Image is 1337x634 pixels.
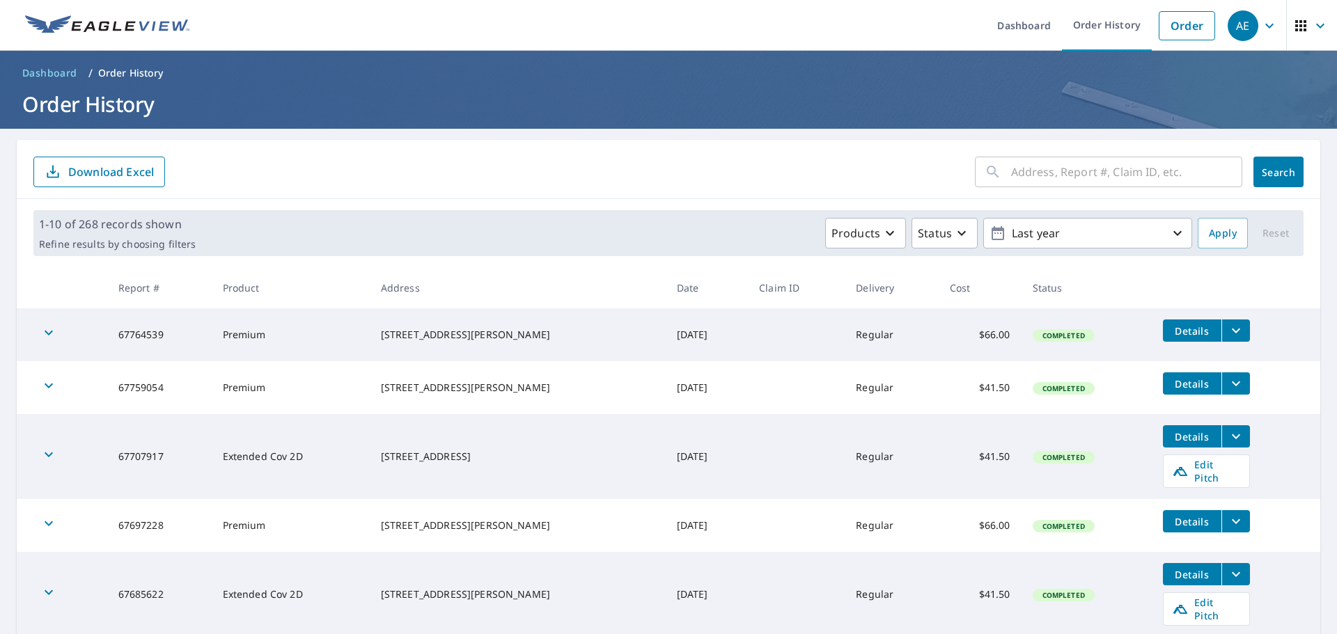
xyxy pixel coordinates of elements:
[370,267,666,308] th: Address
[17,62,83,84] a: Dashboard
[68,164,154,180] p: Download Excel
[666,308,749,361] td: [DATE]
[1022,267,1152,308] th: Status
[845,267,939,308] th: Delivery
[1221,563,1250,585] button: filesDropdownBtn-67685622
[748,267,845,308] th: Claim ID
[666,499,749,552] td: [DATE]
[666,361,749,414] td: [DATE]
[1163,372,1221,395] button: detailsBtn-67759054
[666,414,749,499] td: [DATE]
[1034,452,1093,462] span: Completed
[1006,221,1169,246] p: Last year
[939,361,1022,414] td: $41.50
[1163,425,1221,447] button: detailsBtn-67707917
[39,238,196,251] p: Refine results by choosing filters
[983,218,1192,248] button: Last year
[1198,218,1248,248] button: Apply
[212,308,370,361] td: Premium
[1171,515,1213,528] span: Details
[381,450,655,463] div: [STREET_ADDRESS]
[107,267,212,308] th: Report #
[1209,225,1237,242] span: Apply
[381,518,655,532] div: [STREET_ADDRESS][PERSON_NAME]
[939,267,1022,308] th: Cost
[1265,166,1292,179] span: Search
[845,361,939,414] td: Regular
[1172,596,1241,622] span: Edit Pitch
[88,65,93,81] li: /
[33,157,165,187] button: Download Excel
[1034,383,1093,393] span: Completed
[1171,324,1213,338] span: Details
[666,267,749,308] th: Date
[1159,11,1215,40] a: Order
[39,216,196,232] p: 1-10 of 268 records shown
[1163,592,1250,626] a: Edit Pitch
[1163,563,1221,585] button: detailsBtn-67685622
[212,499,370,552] td: Premium
[107,499,212,552] td: 67697228
[107,414,212,499] td: 67707917
[845,308,939,361] td: Regular
[25,15,189,36] img: EV Logo
[939,414,1022,499] td: $41.50
[1221,319,1250,342] button: filesDropdownBtn-67764539
[381,328,655,342] div: [STREET_ADDRESS][PERSON_NAME]
[381,587,655,601] div: [STREET_ADDRESS][PERSON_NAME]
[381,381,655,395] div: [STREET_ADDRESS][PERSON_NAME]
[1172,458,1241,484] span: Edit Pitch
[1034,331,1093,340] span: Completed
[1171,568,1213,581] span: Details
[1034,521,1093,531] span: Completed
[212,267,370,308] th: Product
[845,499,939,552] td: Regular
[1011,152,1242,191] input: Address, Report #, Claim ID, etc.
[1163,510,1221,532] button: detailsBtn-67697228
[831,225,880,241] p: Products
[918,225,952,241] p: Status
[22,66,77,80] span: Dashboard
[939,308,1022,361] td: $66.00
[1163,319,1221,342] button: detailsBtn-67764539
[1171,430,1213,443] span: Details
[212,361,370,414] td: Premium
[1221,425,1250,447] button: filesDropdownBtn-67707917
[825,218,906,248] button: Products
[17,62,1320,84] nav: breadcrumb
[107,308,212,361] td: 67764539
[1221,510,1250,532] button: filesDropdownBtn-67697228
[98,66,164,80] p: Order History
[1253,157,1304,187] button: Search
[107,361,212,414] td: 67759054
[1221,372,1250,395] button: filesDropdownBtn-67759054
[939,499,1022,552] td: $66.00
[212,414,370,499] td: Extended Cov 2D
[1228,10,1258,41] div: AE
[1171,377,1213,390] span: Details
[1163,454,1250,488] a: Edit Pitch
[845,414,939,499] td: Regular
[912,218,978,248] button: Status
[1034,590,1093,600] span: Completed
[17,90,1320,118] h1: Order History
